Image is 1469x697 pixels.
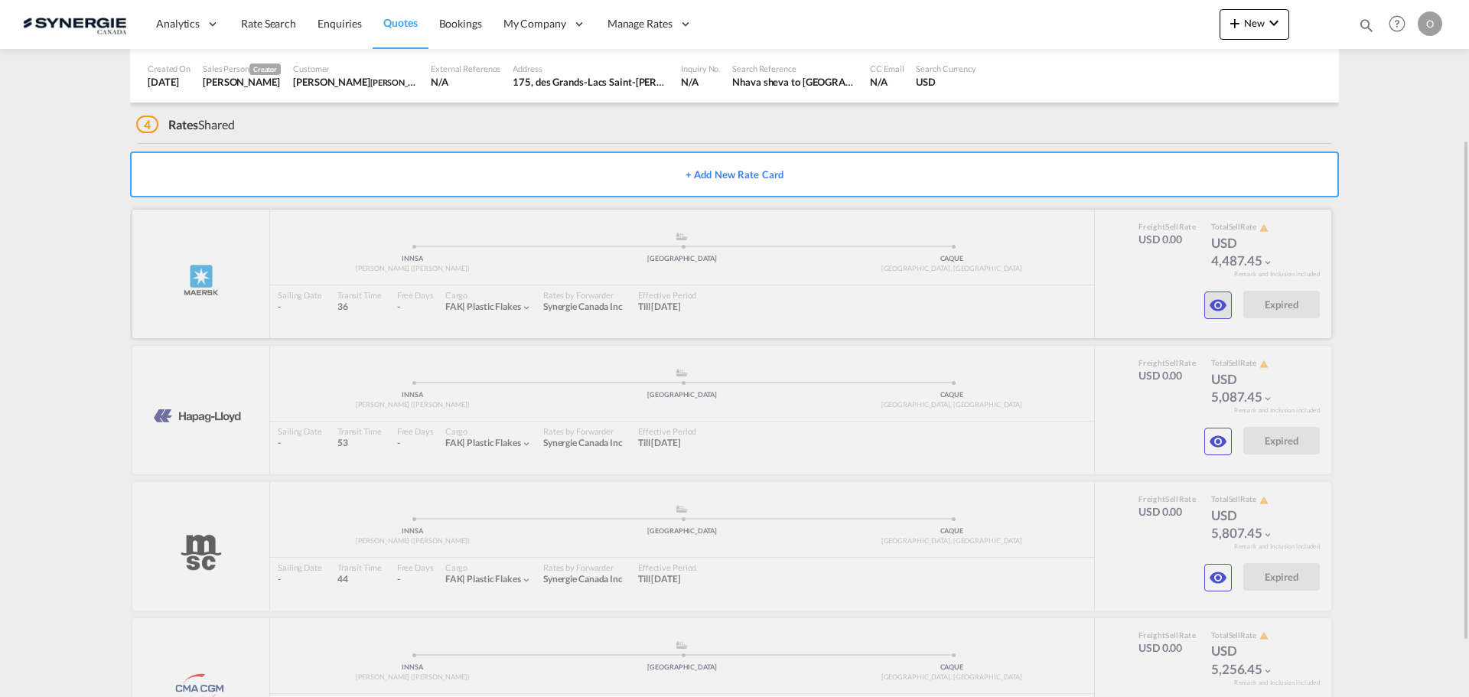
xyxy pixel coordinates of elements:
div: Karen Mercier [203,75,281,89]
span: Analytics [156,16,200,31]
span: My Company [503,16,566,31]
button: + Add New Rate Card [130,151,1339,197]
span: 4 [136,116,158,133]
div: Help [1384,11,1418,38]
span: Bookings [439,17,482,30]
div: David Paquet [293,75,419,89]
img: 1f56c880d42311ef80fc7dca854c8e59.png [23,7,126,41]
div: Shared [136,116,235,133]
div: Inquiry No. [681,63,720,74]
div: Search Currency [916,63,976,74]
div: Address [513,63,669,74]
button: icon-plus 400-fgNewicon-chevron-down [1220,9,1289,40]
span: Rate Search [241,17,296,30]
md-icon: icon-magnify [1358,17,1375,34]
div: icon-magnify [1358,17,1375,40]
div: 18 Aug 2025 [148,75,191,89]
span: [PERSON_NAME] [370,76,435,88]
div: O [1418,11,1442,36]
div: Created On [148,63,191,74]
md-icon: icon-eye [1209,568,1227,587]
div: Nhava sheva to Montreal [732,75,858,89]
div: N/A [431,75,500,89]
div: Customer [293,63,419,74]
md-icon: icon-plus 400-fg [1226,14,1244,32]
span: Enquiries [318,17,362,30]
div: External Reference [431,63,500,74]
div: Search Reference [732,63,858,74]
div: USD [916,75,976,89]
button: icon-eye [1204,292,1232,319]
span: Quotes [383,16,417,29]
md-icon: icon-eye [1209,432,1227,451]
md-icon: icon-eye [1209,296,1227,314]
span: Manage Rates [607,16,673,31]
div: N/A [870,75,904,89]
div: CC Email [870,63,904,74]
span: New [1226,17,1283,29]
span: Creator [249,64,281,75]
span: Help [1384,11,1410,37]
button: icon-eye [1204,564,1232,591]
md-icon: icon-chevron-down [1265,14,1283,32]
span: Rates [168,117,199,132]
button: icon-eye [1204,428,1232,455]
div: 175, des Grands-Lacs Saint-Augustin-de-Desmaures (Québec) Canada G3A 2K8 [513,75,669,89]
div: N/A [681,75,720,89]
div: Sales Person [203,63,281,75]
